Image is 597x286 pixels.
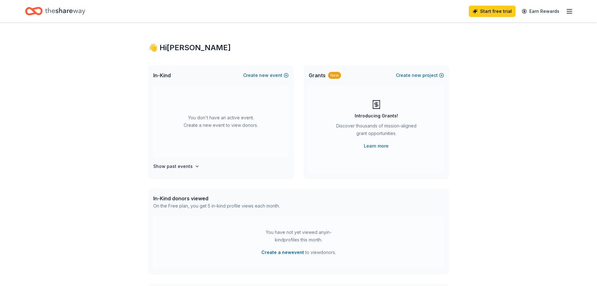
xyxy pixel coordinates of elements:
span: Grants [309,72,326,79]
a: Start free trial [469,6,516,17]
a: Earn Rewards [518,6,563,17]
div: You don't have an active event. Create a new event to view donors. [153,85,289,158]
div: Discover thousands of mission-aligned grant opportunities. [334,122,419,140]
button: Createnewproject [396,72,444,79]
button: Createnewevent [243,72,289,79]
a: Learn more [364,142,389,150]
button: Show past events [153,163,200,170]
span: new [259,72,269,79]
div: 👋 Hi [PERSON_NAME] [148,43,449,53]
span: new [412,72,421,79]
div: New [328,72,341,79]
button: Create a newevent [261,249,304,256]
div: Introducing Grants! [355,112,398,120]
div: You have not yet viewed any in-kind profiles this month. [259,229,338,244]
div: In-Kind donors viewed [153,195,280,202]
span: to view donors . [261,249,336,256]
div: On the Free plan, you get 5 in-kind profile views each month. [153,202,280,210]
span: In-Kind [153,72,171,79]
a: Home [25,4,85,19]
h4: Show past events [153,163,193,170]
